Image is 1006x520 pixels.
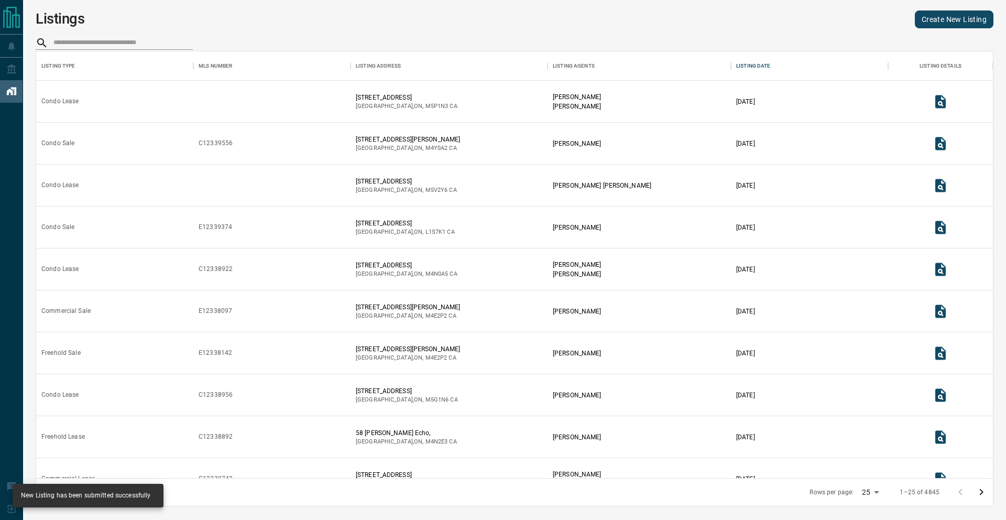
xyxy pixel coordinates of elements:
div: Listing Agents [548,51,731,81]
button: View Listing Details [930,133,951,154]
p: [GEOGRAPHIC_DATA] , ON , CA [356,228,455,236]
div: 25 [858,485,883,500]
div: Listing Date [731,51,888,81]
p: [DATE] [736,474,755,484]
p: 58 [PERSON_NAME] Echo, [356,428,457,438]
p: [GEOGRAPHIC_DATA] , ON , CA [356,438,457,446]
span: m5v2y6 [425,187,448,193]
div: Listing Address [351,51,548,81]
p: [DATE] [736,223,755,232]
p: [GEOGRAPHIC_DATA] , ON , CA [356,312,460,320]
p: [DATE] [736,97,755,106]
p: [GEOGRAPHIC_DATA] , ON , CA [356,144,460,153]
p: Rows per page: [810,488,854,497]
button: View Listing Details [930,469,951,490]
span: m5p1n3 [425,103,449,110]
p: [PERSON_NAME] [553,432,601,442]
button: Go to next page [971,482,992,503]
button: View Listing Details [930,259,951,280]
span: m4n0a5 [425,270,449,277]
div: Commercial Sale [41,307,91,316]
button: View Listing Details [930,343,951,364]
p: [PERSON_NAME] [553,307,601,316]
p: [DATE] [736,139,755,148]
div: C12339742 [199,474,233,483]
p: [STREET_ADDRESS] [356,470,456,480]
a: Create New Listing [915,10,993,28]
p: 1–25 of 4845 [900,488,939,497]
p: [STREET_ADDRESS] [356,261,457,270]
p: [GEOGRAPHIC_DATA] , ON , CA [356,354,460,362]
p: [STREET_ADDRESS][PERSON_NAME] [356,302,460,312]
div: Listing Address [356,51,401,81]
p: [DATE] [736,432,755,442]
div: Condo Sale [41,139,74,148]
p: [PERSON_NAME] [553,102,601,111]
span: l1s7k1 [425,229,446,235]
p: [GEOGRAPHIC_DATA] , ON , CA [356,186,457,194]
p: [PERSON_NAME] [553,269,601,279]
p: [PERSON_NAME] [553,391,601,400]
button: View Listing Details [930,175,951,196]
p: [DATE] [736,181,755,190]
div: Condo Lease [41,391,79,399]
p: [STREET_ADDRESS] [356,177,457,186]
div: Listing Agents [553,51,595,81]
span: m5g1n6 [425,396,449,403]
button: View Listing Details [930,385,951,406]
div: Listing Type [41,51,75,81]
p: [PERSON_NAME] [553,223,601,232]
p: [PERSON_NAME] [553,260,601,269]
p: [GEOGRAPHIC_DATA] , ON , CA [356,396,458,404]
p: [DATE] [736,265,755,274]
p: [DATE] [736,307,755,316]
div: Freehold Lease [41,432,85,441]
div: C12339556 [199,139,233,148]
p: [GEOGRAPHIC_DATA] , ON , CA [356,270,457,278]
div: Listing Details [920,51,961,81]
p: [PERSON_NAME] [553,139,601,148]
p: [PERSON_NAME] [PERSON_NAME] [553,181,651,190]
p: [STREET_ADDRESS] [356,219,455,228]
p: [DATE] [736,349,755,358]
div: New Listing has been submitted successfully [21,487,151,504]
div: Listing Type [36,51,193,81]
p: [STREET_ADDRESS] [356,386,458,396]
div: Listing Date [736,51,771,81]
div: E12339374 [199,223,232,232]
p: [STREET_ADDRESS] [356,93,457,102]
p: [DATE] [736,391,755,400]
p: [STREET_ADDRESS][PERSON_NAME] [356,344,460,354]
p: [PERSON_NAME] [553,349,601,358]
div: E12338097 [199,307,232,316]
div: Freehold Sale [41,349,81,357]
div: MLS Number [193,51,351,81]
h1: Listings [36,10,85,27]
button: View Listing Details [930,301,951,322]
div: Condo Lease [41,265,79,274]
div: C12338892 [199,432,233,441]
button: View Listing Details [930,217,951,238]
div: C12338922 [199,265,233,274]
span: m4y0a2 [425,145,448,151]
div: Condo Sale [41,223,74,232]
button: View Listing Details [930,427,951,448]
p: [GEOGRAPHIC_DATA] , ON , CA [356,102,457,111]
span: m4e2p2 [425,312,447,319]
div: Listing Details [888,51,993,81]
div: Condo Lease [41,97,79,106]
span: m4n2e3 [425,438,448,445]
div: E12338142 [199,349,232,357]
div: C12338956 [199,391,233,399]
div: Commercial Lease [41,474,95,483]
div: Condo Lease [41,181,79,190]
button: View Listing Details [930,91,951,112]
p: [STREET_ADDRESS][PERSON_NAME] [356,135,460,144]
div: MLS Number [199,51,232,81]
span: m4e2p2 [425,354,447,361]
p: [PERSON_NAME] [553,470,601,479]
p: [PERSON_NAME] [553,92,601,102]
